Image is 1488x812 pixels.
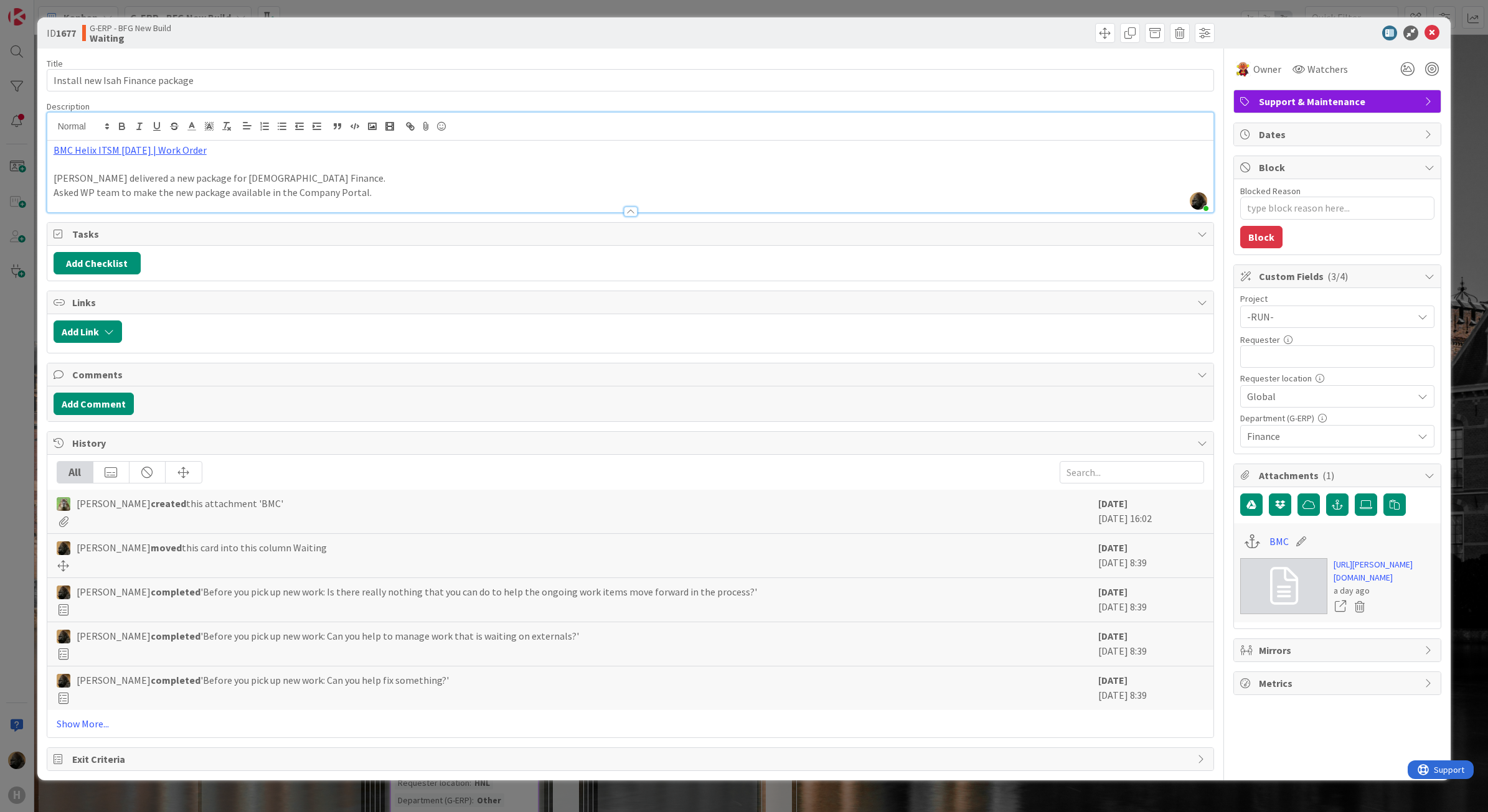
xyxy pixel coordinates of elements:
[1240,414,1434,422] div: Department (G-ERP)
[54,252,141,274] button: Add Checklist
[1098,586,1128,598] b: [DATE]
[57,497,70,511] img: TT
[1236,62,1251,77] img: LC
[57,541,70,555] img: ND
[57,462,93,483] div: All
[54,144,207,156] a: BMC Helix ITSM [DATE] | Work Order
[1259,468,1418,483] span: Attachments
[1334,558,1434,584] a: [URL][PERSON_NAME][DOMAIN_NAME]
[57,586,70,599] img: ND
[1098,497,1128,510] b: [DATE]
[1240,374,1434,383] div: Requester location
[1098,584,1204,615] div: [DATE] 8:39
[72,436,1192,450] span: History
[72,367,1192,382] span: Comments
[1247,308,1406,325] span: -RUN-
[57,674,70,688] img: ND
[77,628,579,643] span: [PERSON_NAME] 'Before you pick up new work: Can you help to manage work that is waiting on extern...
[77,673,449,688] span: [PERSON_NAME] 'Before you pick up new work: Can you help fix something?'
[47,101,90,112] span: Description
[1098,496,1204,527] div: [DATE] 16:02
[1098,630,1128,642] b: [DATE]
[54,393,134,415] button: Add Comment
[1240,226,1283,248] button: Block
[1240,294,1434,303] div: Project
[1098,628,1204,660] div: [DATE] 8:39
[1259,676,1418,691] span: Metrics
[1098,673,1204,704] div: [DATE] 8:39
[1327,270,1348,282] span: ( 3/4 )
[77,584,757,599] span: [PERSON_NAME] 'Before you pick up new work: Is there really nothing that you can do to help the o...
[1322,469,1334,482] span: ( 1 )
[54,185,1208,200] p: Asked WP team to make the new package available in the Company Portal.
[1060,461,1204,483] input: Search...
[151,497,186,510] b: created
[26,2,57,17] span: Support
[77,540,327,555] span: [PERSON_NAME] this card into this column Waiting
[1098,540,1204,571] div: [DATE] 8:39
[1259,127,1418,142] span: Dates
[47,69,1215,91] input: type card name here...
[1259,94,1418,109] span: Support & Maintenance
[54,320,122,343] button: Add Link
[57,716,1205,731] a: Show More...
[151,586,200,598] b: completed
[1334,584,1434,597] div: a day ago
[1259,643,1418,658] span: Mirrors
[57,630,70,643] img: ND
[47,58,63,69] label: Title
[90,33,171,43] b: Waiting
[1334,599,1347,615] a: Open
[1240,185,1301,197] label: Blocked Reason
[54,171,1208,185] p: [PERSON_NAME] delivered a new package for [DEMOGRAPHIC_DATA] Finance.
[151,630,200,642] b: completed
[72,295,1192,310] span: Links
[47,26,76,40] span: ID
[151,541,182,554] b: moved
[90,23,171,33] span: G-ERP - BFG New Build
[1259,160,1418,175] span: Block
[1098,541,1128,554] b: [DATE]
[1098,674,1128,686] b: [DATE]
[1247,388,1406,405] span: Global
[72,226,1192,241] span: Tasks
[151,674,200,686] b: completed
[1190,192,1207,210] img: bsbeMNUZTxkOTm84dTjohdncO0W1oM4l.jpg
[56,27,76,39] b: 1677
[1269,534,1289,549] a: BMC
[77,496,283,511] span: [PERSON_NAME] this attachment 'BMC'
[1253,62,1281,77] span: Owner
[1240,334,1280,345] label: Requester
[1307,62,1348,77] span: Watchers
[1259,269,1418,284] span: Custom Fields
[1247,429,1413,444] span: Finance
[72,752,1192,767] span: Exit Criteria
